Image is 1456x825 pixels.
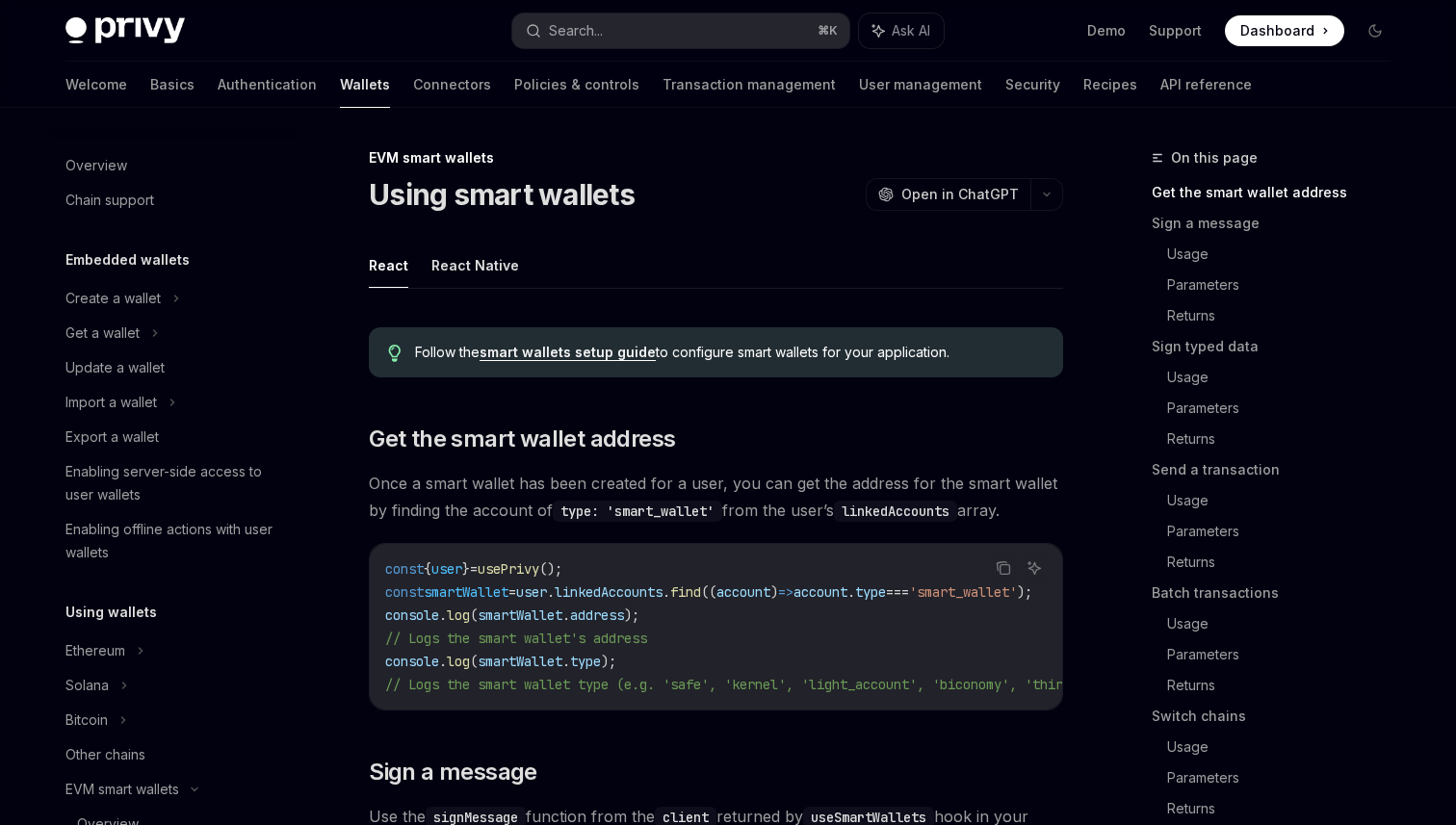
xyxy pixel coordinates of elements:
button: Open in ChatGPT [866,178,1030,211]
div: EVM smart wallets [369,148,1063,168]
span: Open in ChatGPT [901,185,1019,204]
div: Enabling offline actions with user wallets [65,518,285,564]
div: Create a wallet [65,287,161,310]
h1: Using smart wallets [369,177,635,212]
a: Usage [1167,732,1406,762]
a: Returns [1167,300,1406,331]
a: Parameters [1167,762,1406,793]
div: Search... [549,19,603,42]
a: Update a wallet [50,350,297,385]
span: Ask AI [892,21,930,40]
a: Get the smart wallet address [1152,177,1406,208]
span: . [547,583,555,601]
span: console [385,606,439,624]
div: EVM smart wallets [65,778,179,801]
span: ); [1017,583,1032,601]
button: React Native [431,243,519,288]
a: Transaction management [663,62,836,108]
a: Sign a message [1152,208,1406,239]
div: Solana [65,674,109,697]
a: Security [1005,62,1060,108]
span: . [847,583,855,601]
button: React [369,243,408,288]
span: type [855,583,886,601]
a: Dashboard [1225,15,1344,46]
a: Batch transactions [1152,578,1406,608]
span: 'smart_wallet' [909,583,1017,601]
button: Toggle dark mode [1360,15,1391,46]
a: Chain support [50,183,297,218]
span: === [886,583,909,601]
a: Policies & controls [514,62,639,108]
a: Basics [150,62,195,108]
a: Returns [1167,547,1406,578]
span: account [716,583,770,601]
a: Parameters [1167,516,1406,547]
img: dark logo [65,17,185,44]
a: Recipes [1083,62,1137,108]
span: smartWallet [478,653,562,670]
a: Sign typed data [1152,331,1406,362]
div: Enabling server-side access to user wallets [65,460,285,506]
a: User management [859,62,982,108]
span: } [462,560,470,578]
a: Usage [1167,485,1406,516]
span: ) [770,583,778,601]
span: = [470,560,478,578]
div: Other chains [65,743,145,766]
button: Copy the contents from the code block [991,555,1016,580]
a: Parameters [1167,639,1406,670]
a: Connectors [413,62,491,108]
a: Support [1149,21,1202,40]
span: linkedAccounts [555,583,663,601]
span: smartWallet [478,606,562,624]
div: Overview [65,154,127,177]
code: linkedAccounts [834,501,957,522]
span: (( [701,583,716,601]
span: const [385,583,424,601]
a: Other chains [50,737,297,772]
code: type: 'smart_wallet' [553,501,722,522]
a: Enabling offline actions with user wallets [50,512,297,570]
div: Bitcoin [65,709,108,732]
button: Ask AI [859,13,944,48]
span: . [562,653,570,670]
a: Overview [50,148,297,183]
span: log [447,606,470,624]
span: // Logs the smart wallet's address [385,630,647,647]
span: Follow the to configure smart wallets for your application. [415,343,1044,362]
a: Demo [1087,21,1126,40]
span: ); [624,606,639,624]
a: Send a transaction [1152,454,1406,485]
span: On this page [1171,146,1258,169]
a: Usage [1167,362,1406,393]
div: Chain support [65,189,154,212]
a: Returns [1167,424,1406,454]
a: Enabling server-side access to user wallets [50,454,297,512]
a: Parameters [1167,393,1406,424]
span: type [570,653,601,670]
span: ⌘ K [818,23,838,39]
a: Usage [1167,608,1406,639]
span: // Logs the smart wallet type (e.g. 'safe', 'kernel', 'light_account', 'biconomy', 'thirdweb', 'c... [385,676,1302,693]
span: usePrivy [478,560,539,578]
span: => [778,583,793,601]
span: smartWallet [424,583,508,601]
div: Import a wallet [65,391,157,414]
button: Ask AI [1022,555,1047,580]
span: const [385,560,424,578]
span: ); [601,653,616,670]
span: (); [539,560,562,578]
span: console [385,653,439,670]
a: Returns [1167,793,1406,824]
h5: Embedded wallets [65,248,190,271]
span: ( [470,606,478,624]
span: address [570,606,624,624]
span: ( [470,653,478,670]
div: Update a wallet [65,356,165,379]
div: Export a wallet [65,425,159,449]
a: smart wallets setup guide [480,344,656,361]
a: Switch chains [1152,701,1406,732]
span: Once a smart wallet has been created for a user, you can get the address for the smart wallet by ... [369,470,1063,524]
h5: Using wallets [65,601,157,624]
